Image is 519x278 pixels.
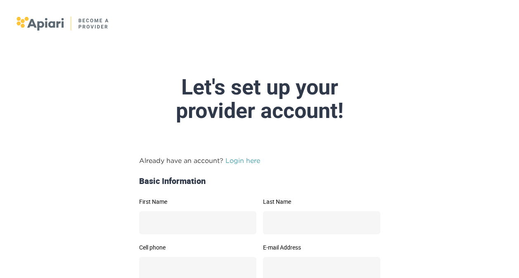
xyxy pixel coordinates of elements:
[17,16,109,31] img: logo
[263,199,380,205] label: Last Name
[139,199,256,205] label: First Name
[139,155,380,165] p: Already have an account?
[65,75,455,123] div: Let's set up your provider account!
[263,245,380,250] label: E-mail Address
[136,175,384,187] div: Basic Information
[139,245,256,250] label: Cell phone
[225,157,260,164] a: Login here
